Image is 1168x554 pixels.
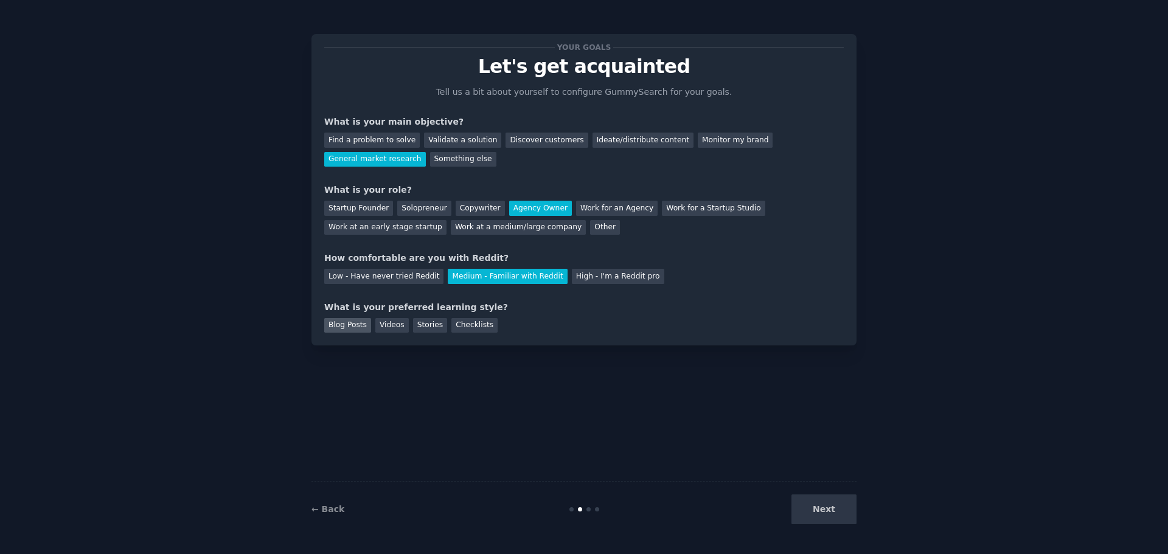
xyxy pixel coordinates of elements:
p: Let's get acquainted [324,56,844,77]
div: High - I'm a Reddit pro [572,269,664,284]
div: Copywriter [456,201,505,216]
div: Validate a solution [424,133,501,148]
div: Discover customers [506,133,588,148]
div: General market research [324,152,426,167]
div: Solopreneur [397,201,451,216]
span: Your goals [555,41,613,54]
div: Checklists [451,318,498,333]
div: Agency Owner [509,201,572,216]
div: Work at an early stage startup [324,220,447,235]
div: Something else [430,152,496,167]
a: ← Back [311,504,344,514]
div: Monitor my brand [698,133,773,148]
p: Tell us a bit about yourself to configure GummySearch for your goals. [431,86,737,99]
div: Work at a medium/large company [451,220,586,235]
div: How comfortable are you with Reddit? [324,252,844,265]
div: Work for a Startup Studio [662,201,765,216]
div: Medium - Familiar with Reddit [448,269,567,284]
div: What is your role? [324,184,844,196]
div: Stories [413,318,447,333]
div: What is your main objective? [324,116,844,128]
div: What is your preferred learning style? [324,301,844,314]
div: Find a problem to solve [324,133,420,148]
div: Other [590,220,620,235]
div: Ideate/distribute content [593,133,693,148]
div: Work for an Agency [576,201,658,216]
div: Videos [375,318,409,333]
div: Startup Founder [324,201,393,216]
div: Low - Have never tried Reddit [324,269,443,284]
div: Blog Posts [324,318,371,333]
